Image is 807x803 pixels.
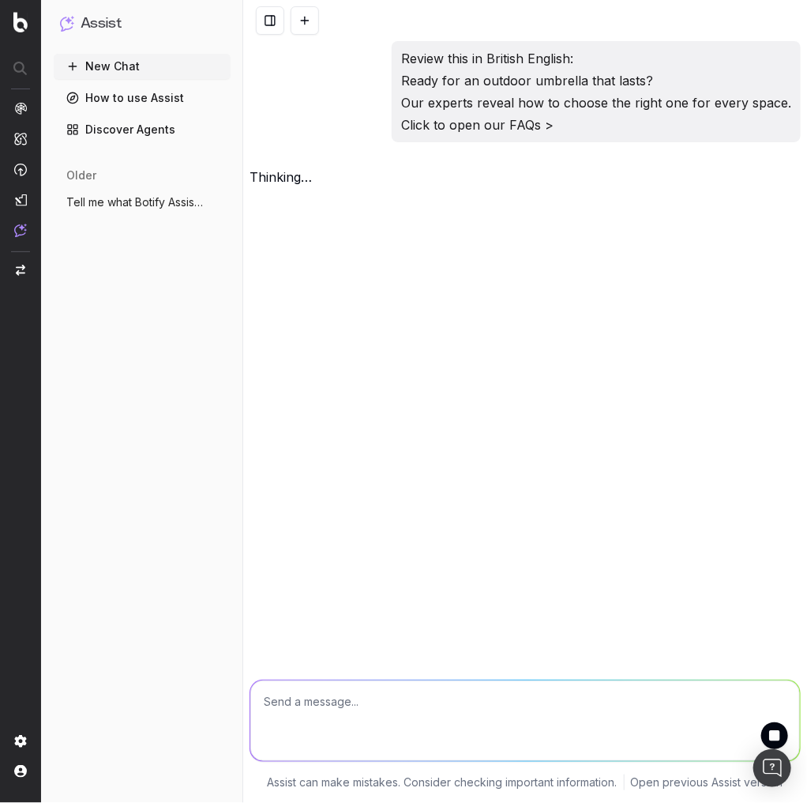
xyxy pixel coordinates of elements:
button: Tell me what Botify Assist V2 can do [54,190,231,215]
span: older [66,168,96,183]
a: Open previous Assist version [631,775,783,790]
h1: Assist [81,13,122,35]
img: Studio [14,194,27,206]
p: Review this in British English: Ready for an outdoor umbrella that lasts? Our experts reveal how ... [401,47,791,136]
button: Assist [60,13,224,35]
img: Intelligence [14,132,27,145]
img: Assist [60,16,74,31]
img: Botify logo [13,12,28,32]
div: Open Intercom Messenger [753,749,791,787]
a: How to use Assist [54,85,231,111]
button: New Chat [54,54,231,79]
img: Analytics [14,102,27,115]
p: Assist can make mistakes. Consider checking important information. [268,775,617,790]
img: Activation [14,163,27,176]
img: My account [14,765,27,778]
a: Discover Agents [54,117,231,142]
img: Switch project [16,265,25,276]
img: Setting [14,735,27,748]
img: Assist [14,224,27,237]
span: Tell me what Botify Assist V2 can do [66,194,205,210]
